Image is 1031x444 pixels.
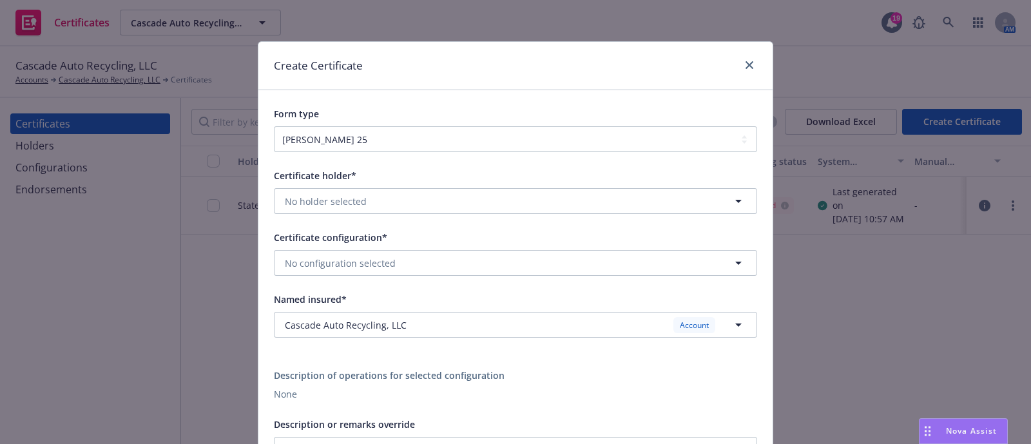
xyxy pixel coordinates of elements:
button: Nova Assist [919,418,1008,444]
div: Description of operations for selected configuration [274,369,757,382]
span: Description or remarks override [274,418,415,430]
span: Named insured* [274,293,347,305]
span: Cascade Auto Recycling, LLC [285,318,407,332]
span: No configuration selected [285,256,396,270]
span: Certificate holder* [274,169,356,182]
h1: Create Certificate [274,57,363,74]
button: No holder selected [274,188,757,214]
div: Account [673,317,715,333]
button: Cascade Auto Recycling, LLCAccount [274,312,757,338]
span: Nova Assist [946,425,997,436]
button: No configuration selected [274,250,757,276]
div: Drag to move [920,419,936,443]
span: Form type [274,108,319,120]
span: Certificate configuration* [274,231,387,244]
span: No holder selected [285,195,367,208]
a: close [742,57,757,73]
div: None [274,387,757,401]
